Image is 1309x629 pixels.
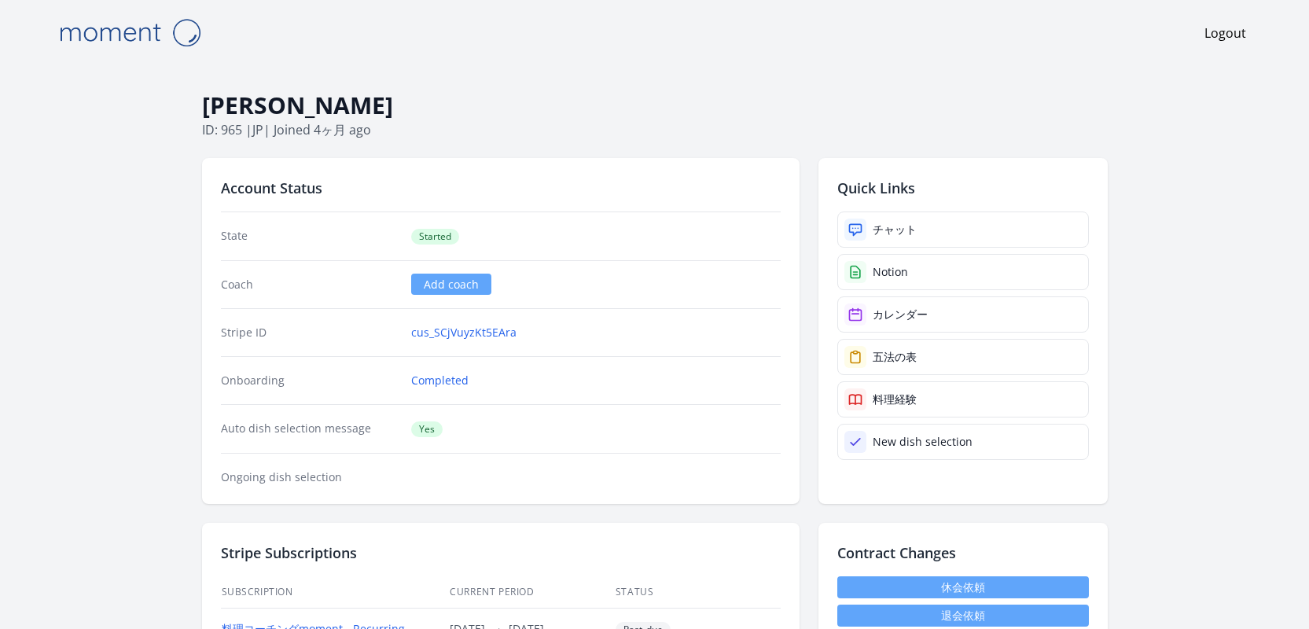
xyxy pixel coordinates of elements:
h2: Contract Changes [837,542,1089,564]
div: カレンダー [873,307,928,322]
div: チャット [873,222,917,237]
a: New dish selection [837,424,1089,460]
span: jp [252,121,263,138]
span: Yes [411,421,443,437]
span: Started [411,229,459,245]
a: Logout [1204,24,1246,42]
p: ID: 965 | | Joined 4ヶ月 ago [202,120,1108,139]
div: New dish selection [873,434,973,450]
dt: Onboarding [221,373,399,388]
img: Moment [51,13,208,53]
a: カレンダー [837,296,1089,333]
a: 五法の表 [837,339,1089,375]
div: 五法の表 [873,349,917,365]
div: 料理経験 [873,392,917,407]
h2: Stripe Subscriptions [221,542,781,564]
dt: Auto dish selection message [221,421,399,437]
a: Completed [411,373,469,388]
h1: [PERSON_NAME] [202,90,1108,120]
a: 料理経験 [837,381,1089,417]
a: Add coach [411,274,491,295]
a: 休会依頼 [837,576,1089,598]
h2: Quick Links [837,177,1089,199]
dt: State [221,228,399,245]
th: Status [615,576,781,609]
div: Notion [873,264,908,280]
a: Notion [837,254,1089,290]
a: チャット [837,212,1089,248]
dt: Stripe ID [221,325,399,340]
dt: Coach [221,277,399,292]
th: Current Period [449,576,615,609]
button: 退会依頼 [837,605,1089,627]
h2: Account Status [221,177,781,199]
th: Subscription [221,576,450,609]
dt: Ongoing dish selection [221,469,399,485]
a: cus_SCjVuyzKt5EAra [411,325,517,340]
